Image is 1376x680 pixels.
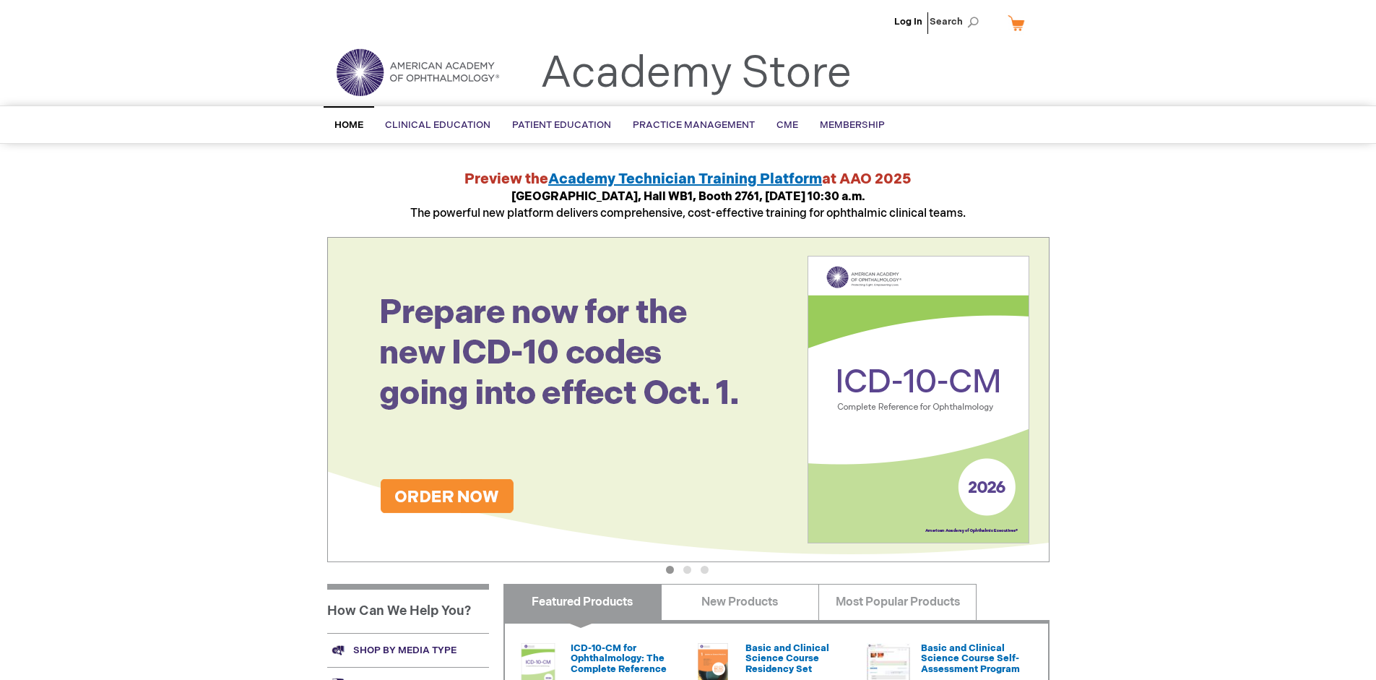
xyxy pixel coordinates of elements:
[327,584,489,633] h1: How Can We Help You?
[327,633,489,667] a: Shop by media type
[385,119,490,131] span: Clinical Education
[894,16,922,27] a: Log In
[930,7,985,36] span: Search
[540,48,852,100] a: Academy Store
[512,119,611,131] span: Patient Education
[818,584,977,620] a: Most Popular Products
[410,190,966,220] span: The powerful new platform delivers comprehensive, cost-effective training for ophthalmic clinical...
[820,119,885,131] span: Membership
[745,642,829,675] a: Basic and Clinical Science Course Residency Set
[464,171,912,188] strong: Preview the at AAO 2025
[548,171,822,188] a: Academy Technician Training Platform
[776,119,798,131] span: CME
[503,584,662,620] a: Featured Products
[334,119,363,131] span: Home
[571,642,667,675] a: ICD-10-CM for Ophthalmology: The Complete Reference
[661,584,819,620] a: New Products
[666,566,674,574] button: 1 of 3
[633,119,755,131] span: Practice Management
[511,190,865,204] strong: [GEOGRAPHIC_DATA], Hall WB1, Booth 2761, [DATE] 10:30 a.m.
[921,642,1020,675] a: Basic and Clinical Science Course Self-Assessment Program
[683,566,691,574] button: 2 of 3
[701,566,709,574] button: 3 of 3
